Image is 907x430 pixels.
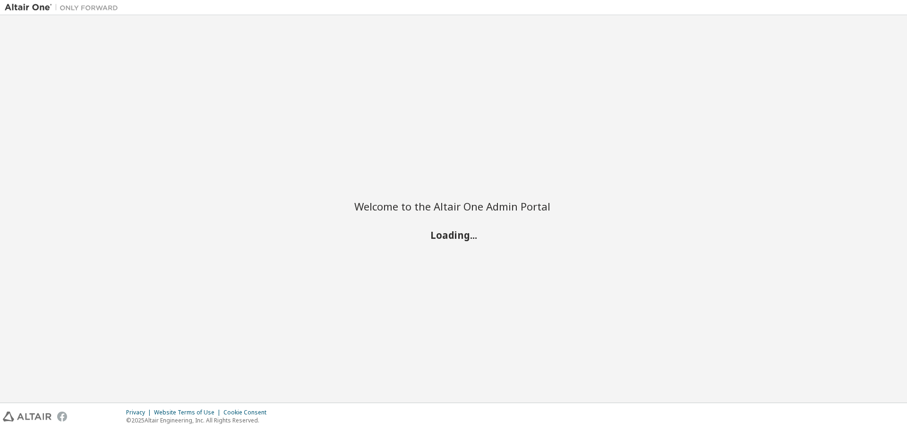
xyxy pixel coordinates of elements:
img: altair_logo.svg [3,412,51,422]
p: © 2025 Altair Engineering, Inc. All Rights Reserved. [126,416,272,424]
img: facebook.svg [57,412,67,422]
div: Cookie Consent [223,409,272,416]
div: Website Terms of Use [154,409,223,416]
h2: Welcome to the Altair One Admin Portal [354,200,553,213]
h2: Loading... [354,228,553,241]
img: Altair One [5,3,123,12]
div: Privacy [126,409,154,416]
